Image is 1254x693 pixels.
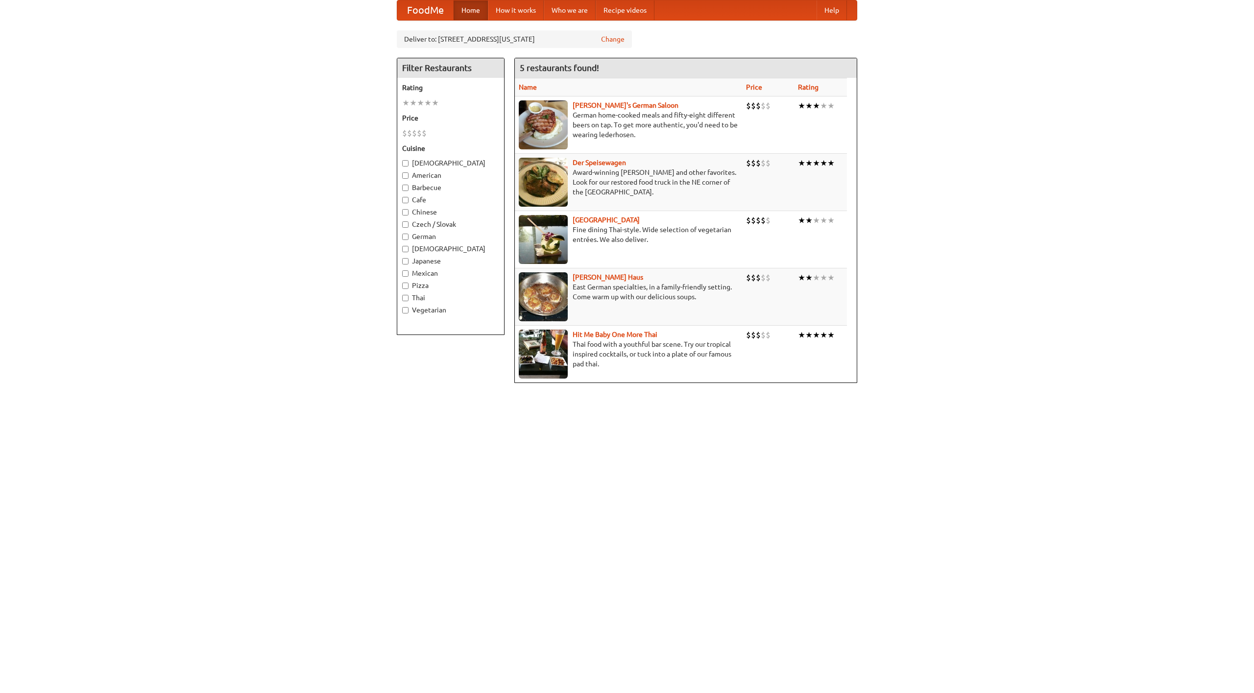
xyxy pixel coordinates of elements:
input: Czech / Slovak [402,221,409,228]
a: Der Speisewagen [573,159,626,167]
li: $ [761,215,766,226]
label: [DEMOGRAPHIC_DATA] [402,158,499,168]
p: Thai food with a youthful bar scene. Try our tropical inspired cocktails, or tuck into a plate of... [519,339,738,369]
input: German [402,234,409,240]
li: $ [751,215,756,226]
li: ★ [798,272,805,283]
li: ★ [417,97,424,108]
h4: Filter Restaurants [397,58,504,78]
li: ★ [827,215,835,226]
a: Hit Me Baby One More Thai [573,331,657,338]
label: American [402,170,499,180]
input: [DEMOGRAPHIC_DATA] [402,160,409,167]
li: $ [751,330,756,340]
li: $ [422,128,427,139]
img: esthers.jpg [519,100,568,149]
li: $ [751,100,756,111]
li: ★ [820,158,827,168]
a: Recipe videos [596,0,654,20]
li: ★ [827,272,835,283]
h5: Price [402,113,499,123]
a: [PERSON_NAME] Haus [573,273,643,281]
li: $ [766,158,771,168]
li: ★ [813,158,820,168]
li: ★ [805,272,813,283]
li: $ [761,330,766,340]
a: Change [601,34,625,44]
input: [DEMOGRAPHIC_DATA] [402,246,409,252]
li: ★ [827,158,835,168]
li: $ [746,215,751,226]
label: Pizza [402,281,499,290]
li: ★ [813,215,820,226]
li: $ [761,100,766,111]
li: $ [766,215,771,226]
li: $ [766,272,771,283]
input: Cafe [402,197,409,203]
input: Chinese [402,209,409,215]
img: babythai.jpg [519,330,568,379]
li: $ [746,100,751,111]
h5: Rating [402,83,499,93]
li: ★ [827,100,835,111]
li: $ [766,330,771,340]
li: ★ [798,100,805,111]
li: $ [751,272,756,283]
li: $ [756,158,761,168]
img: satay.jpg [519,215,568,264]
li: $ [746,330,751,340]
a: Home [454,0,488,20]
li: $ [746,272,751,283]
p: East German specialties, in a family-friendly setting. Come warm up with our delicious soups. [519,282,738,302]
a: Rating [798,83,819,91]
a: FoodMe [397,0,454,20]
img: speisewagen.jpg [519,158,568,207]
input: Thai [402,295,409,301]
li: ★ [402,97,410,108]
label: Vegetarian [402,305,499,315]
h5: Cuisine [402,143,499,153]
a: How it works [488,0,544,20]
li: $ [756,215,761,226]
li: $ [756,100,761,111]
a: [GEOGRAPHIC_DATA] [573,216,640,224]
input: Pizza [402,283,409,289]
li: $ [761,158,766,168]
li: $ [746,158,751,168]
img: kohlhaus.jpg [519,272,568,321]
li: ★ [820,100,827,111]
label: Cafe [402,195,499,205]
li: $ [417,128,422,139]
li: ★ [410,97,417,108]
li: ★ [805,215,813,226]
li: ★ [805,158,813,168]
li: ★ [820,272,827,283]
li: $ [751,158,756,168]
div: Deliver to: [STREET_ADDRESS][US_STATE] [397,30,632,48]
li: $ [402,128,407,139]
label: Czech / Slovak [402,219,499,229]
a: Name [519,83,537,91]
li: ★ [813,330,820,340]
a: Price [746,83,762,91]
li: ★ [805,100,813,111]
input: American [402,172,409,179]
li: ★ [813,272,820,283]
li: $ [756,272,761,283]
li: ★ [798,215,805,226]
li: ★ [424,97,432,108]
label: Barbecue [402,183,499,192]
label: Chinese [402,207,499,217]
li: $ [407,128,412,139]
a: [PERSON_NAME]'s German Saloon [573,101,678,109]
li: $ [761,272,766,283]
a: Help [817,0,847,20]
li: ★ [820,330,827,340]
ng-pluralize: 5 restaurants found! [520,63,599,72]
li: ★ [432,97,439,108]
